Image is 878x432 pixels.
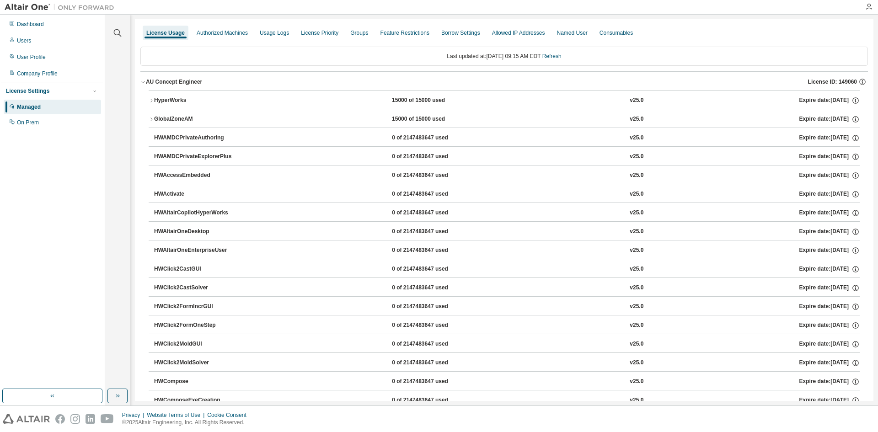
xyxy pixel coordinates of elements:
[808,78,857,85] span: License ID: 149060
[154,171,236,180] div: HWAccessEmbedded
[799,303,860,311] div: Expire date: [DATE]
[392,340,474,348] div: 0 of 2147483647 used
[380,29,429,37] div: Feature Restrictions
[630,171,643,180] div: v25.0
[154,321,236,330] div: HWClick2FormOneStep
[154,390,860,411] button: HWComposeExeCreation0 of 2147483647 usedv25.0Expire date:[DATE]
[3,414,50,424] img: altair_logo.svg
[799,96,860,105] div: Expire date: [DATE]
[392,359,474,367] div: 0 of 2147483647 used
[392,153,474,161] div: 0 of 2147483647 used
[197,29,248,37] div: Authorized Machines
[70,414,80,424] img: instagram.svg
[392,115,474,123] div: 15000 of 15000 used
[149,109,860,129] button: GlobalZoneAM15000 of 15000 usedv25.0Expire date:[DATE]
[392,134,474,142] div: 0 of 2147483647 used
[799,284,860,292] div: Expire date: [DATE]
[154,115,236,123] div: GlobalZoneAM
[146,29,185,37] div: License Usage
[17,37,31,44] div: Users
[492,29,545,37] div: Allowed IP Addresses
[154,372,860,392] button: HWCompose0 of 2147483647 usedv25.0Expire date:[DATE]
[630,96,643,105] div: v25.0
[392,171,474,180] div: 0 of 2147483647 used
[146,78,202,85] div: AU Concept Engineer
[122,411,147,419] div: Privacy
[441,29,480,37] div: Borrow Settings
[147,411,207,419] div: Website Terms of Use
[630,378,643,386] div: v25.0
[350,29,368,37] div: Groups
[154,303,236,311] div: HWClick2FormIncrGUI
[392,96,474,105] div: 15000 of 15000 used
[154,165,860,186] button: HWAccessEmbedded0 of 2147483647 usedv25.0Expire date:[DATE]
[630,190,643,198] div: v25.0
[799,321,860,330] div: Expire date: [DATE]
[17,21,44,28] div: Dashboard
[630,153,643,161] div: v25.0
[149,91,860,111] button: HyperWorks15000 of 15000 usedv25.0Expire date:[DATE]
[17,103,41,111] div: Managed
[392,190,474,198] div: 0 of 2147483647 used
[17,53,46,61] div: User Profile
[154,147,860,167] button: HWAMDCPrivateExplorerPlus0 of 2147483647 usedv25.0Expire date:[DATE]
[6,87,49,95] div: License Settings
[799,134,860,142] div: Expire date: [DATE]
[799,340,860,348] div: Expire date: [DATE]
[630,284,643,292] div: v25.0
[630,359,643,367] div: v25.0
[799,228,860,236] div: Expire date: [DATE]
[154,259,860,279] button: HWClick2CastGUI0 of 2147483647 usedv25.0Expire date:[DATE]
[799,190,860,198] div: Expire date: [DATE]
[542,53,562,59] a: Refresh
[392,228,474,236] div: 0 of 2147483647 used
[799,396,860,405] div: Expire date: [DATE]
[799,246,860,255] div: Expire date: [DATE]
[207,411,252,419] div: Cookie Consent
[154,190,236,198] div: HWActivate
[630,246,643,255] div: v25.0
[799,115,860,123] div: Expire date: [DATE]
[630,321,643,330] div: v25.0
[154,265,236,273] div: HWClick2CastGUI
[122,419,252,427] p: © 2025 Altair Engineering, Inc. All Rights Reserved.
[17,119,39,126] div: On Prem
[799,378,860,386] div: Expire date: [DATE]
[154,240,860,261] button: HWAltairOneEnterpriseUser0 of 2147483647 usedv25.0Expire date:[DATE]
[154,353,860,373] button: HWClick2MoldSolver0 of 2147483647 usedv25.0Expire date:[DATE]
[86,414,95,424] img: linkedin.svg
[392,303,474,311] div: 0 of 2147483647 used
[101,414,114,424] img: youtube.svg
[140,47,868,66] div: Last updated at: [DATE] 09:15 AM EDT
[154,153,236,161] div: HWAMDCPrivateExplorerPlus
[799,209,860,217] div: Expire date: [DATE]
[154,134,236,142] div: HWAMDCPrivateAuthoring
[630,396,643,405] div: v25.0
[600,29,633,37] div: Consumables
[301,29,338,37] div: License Priority
[154,209,236,217] div: HWAltairCopilotHyperWorks
[154,340,236,348] div: HWClick2MoldGUI
[392,284,474,292] div: 0 of 2147483647 used
[799,359,860,367] div: Expire date: [DATE]
[799,265,860,273] div: Expire date: [DATE]
[630,265,643,273] div: v25.0
[392,321,474,330] div: 0 of 2147483647 used
[5,3,119,12] img: Altair One
[799,171,860,180] div: Expire date: [DATE]
[154,128,860,148] button: HWAMDCPrivateAuthoring0 of 2147483647 usedv25.0Expire date:[DATE]
[154,228,236,236] div: HWAltairOneDesktop
[140,72,868,92] button: AU Concept EngineerLicense ID: 149060
[154,334,860,354] button: HWClick2MoldGUI0 of 2147483647 usedv25.0Expire date:[DATE]
[392,378,474,386] div: 0 of 2147483647 used
[154,359,236,367] div: HWClick2MoldSolver
[392,265,474,273] div: 0 of 2147483647 used
[392,396,474,405] div: 0 of 2147483647 used
[154,284,236,292] div: HWClick2CastSolver
[154,396,236,405] div: HWComposeExeCreation
[630,134,643,142] div: v25.0
[154,278,860,298] button: HWClick2CastSolver0 of 2147483647 usedv25.0Expire date:[DATE]
[154,96,236,105] div: HyperWorks
[260,29,289,37] div: Usage Logs
[630,209,643,217] div: v25.0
